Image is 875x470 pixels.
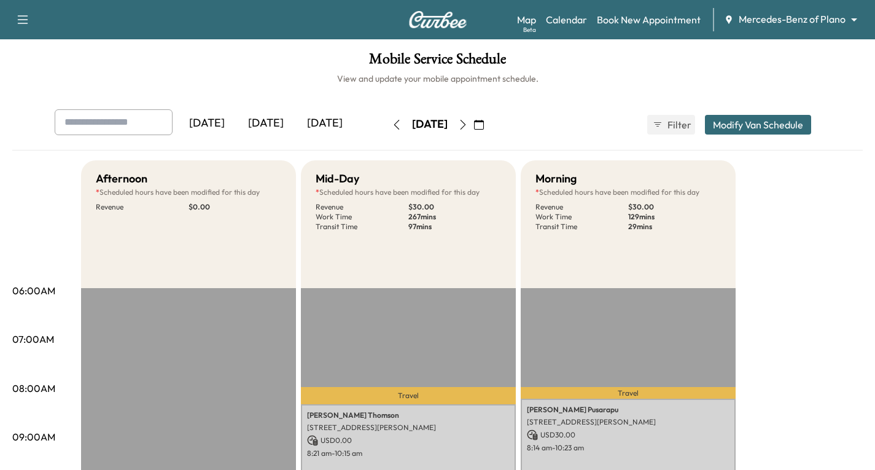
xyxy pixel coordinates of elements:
[535,187,721,197] p: Scheduled hours have been modified for this day
[535,202,628,212] p: Revenue
[628,202,721,212] p: $ 30.00
[307,435,510,446] p: USD 0.00
[527,443,729,453] p: 8:14 am - 10:23 am
[527,405,729,415] p: [PERSON_NAME] Pusarapu
[307,423,510,433] p: [STREET_ADDRESS][PERSON_NAME]
[527,429,729,441] p: USD 30.00
[408,212,501,222] p: 267 mins
[705,115,811,135] button: Modify Van Schedule
[527,417,729,427] p: [STREET_ADDRESS][PERSON_NAME]
[307,410,510,420] p: [PERSON_NAME] Thomson
[301,387,516,404] p: Travel
[517,12,536,27] a: MapBeta
[628,222,721,232] p: 29 mins
[12,332,54,347] p: 07:00AM
[628,212,721,222] p: 129 mins
[546,12,587,27] a: Calendar
[412,117,448,132] div: [DATE]
[523,25,536,34] div: Beta
[316,212,408,222] p: Work Time
[739,12,846,26] span: Mercedes-Benz of Plano
[535,222,628,232] p: Transit Time
[12,381,55,396] p: 08:00AM
[408,11,467,28] img: Curbee Logo
[647,115,695,135] button: Filter
[12,283,55,298] p: 06:00AM
[12,72,863,85] h6: View and update your mobile appointment schedule.
[12,429,55,444] p: 09:00AM
[96,202,189,212] p: Revenue
[177,109,236,138] div: [DATE]
[408,222,501,232] p: 97 mins
[236,109,295,138] div: [DATE]
[667,117,690,132] span: Filter
[189,202,281,212] p: $ 0.00
[316,222,408,232] p: Transit Time
[535,170,577,187] h5: Morning
[295,109,354,138] div: [DATE]
[408,202,501,212] p: $ 30.00
[597,12,701,27] a: Book New Appointment
[96,170,147,187] h5: Afternoon
[316,170,359,187] h5: Mid-Day
[96,187,281,197] p: Scheduled hours have been modified for this day
[521,387,736,399] p: Travel
[12,52,863,72] h1: Mobile Service Schedule
[307,448,510,458] p: 8:21 am - 10:15 am
[316,202,408,212] p: Revenue
[535,212,628,222] p: Work Time
[316,187,501,197] p: Scheduled hours have been modified for this day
